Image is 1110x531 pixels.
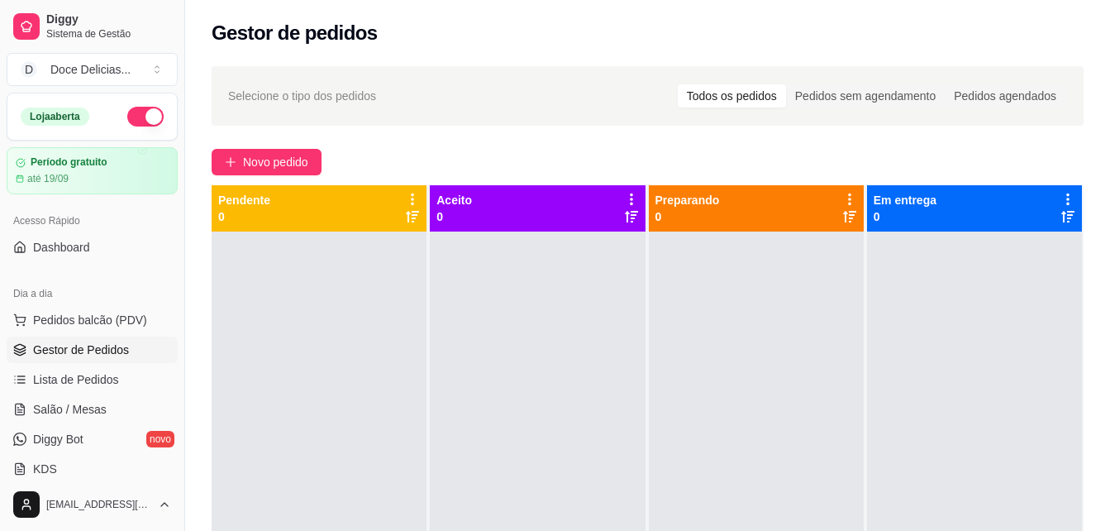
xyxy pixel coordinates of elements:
[127,107,164,127] button: Alterar Status
[212,20,378,46] h2: Gestor de pedidos
[46,12,171,27] span: Diggy
[436,192,472,208] p: Aceito
[7,396,178,423] a: Salão / Mesas
[678,84,786,108] div: Todos os pedidos
[786,84,945,108] div: Pedidos sem agendamento
[212,149,322,175] button: Novo pedido
[655,192,720,208] p: Preparando
[7,7,178,46] a: DiggySistema de Gestão
[436,208,472,225] p: 0
[27,172,69,185] article: até 19/09
[7,426,178,452] a: Diggy Botnovo
[874,208,936,225] p: 0
[46,498,151,511] span: [EMAIL_ADDRESS][DOMAIN_NAME]
[50,61,131,78] div: Doce Delicias ...
[7,337,178,363] a: Gestor de Pedidos
[33,342,129,358] span: Gestor de Pedidos
[225,156,236,168] span: plus
[7,147,178,194] a: Período gratuitoaté 19/09
[945,84,1065,108] div: Pedidos agendados
[21,108,89,126] div: Loja aberta
[33,401,107,418] span: Salão / Mesas
[7,280,178,307] div: Dia a dia
[33,371,119,388] span: Lista de Pedidos
[655,208,720,225] p: 0
[7,208,178,234] div: Acesso Rápido
[46,27,171,41] span: Sistema de Gestão
[7,456,178,482] a: KDS
[7,307,178,333] button: Pedidos balcão (PDV)
[33,312,147,328] span: Pedidos balcão (PDV)
[874,192,936,208] p: Em entrega
[218,208,270,225] p: 0
[31,156,107,169] article: Período gratuito
[33,431,83,447] span: Diggy Bot
[243,153,308,171] span: Novo pedido
[21,61,37,78] span: D
[7,53,178,86] button: Select a team
[33,239,90,256] span: Dashboard
[228,87,376,105] span: Selecione o tipo dos pedidos
[7,234,178,261] a: Dashboard
[7,485,178,524] button: [EMAIL_ADDRESS][DOMAIN_NAME]
[33,461,57,477] span: KDS
[7,366,178,393] a: Lista de Pedidos
[218,192,270,208] p: Pendente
